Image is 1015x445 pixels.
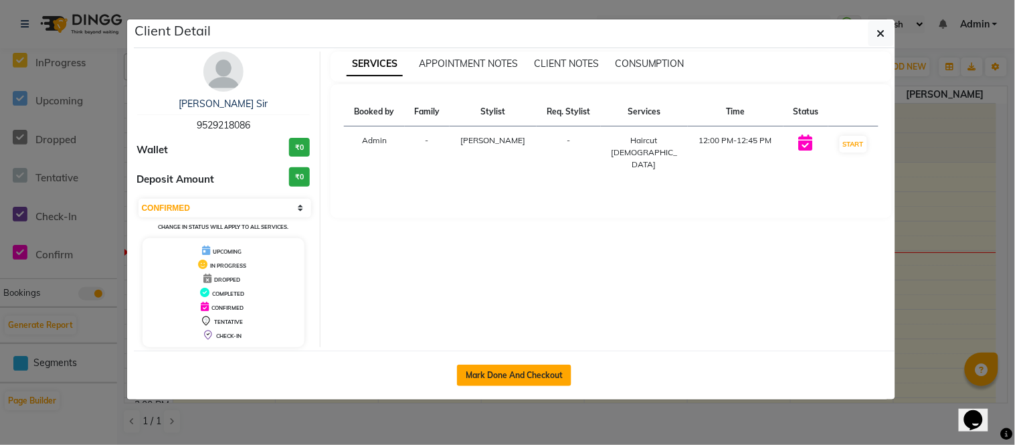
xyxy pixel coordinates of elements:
span: TENTATIVE [214,319,243,325]
span: IN PROGRESS [210,262,246,269]
th: Req. Stylist [537,98,601,126]
th: Services [601,98,687,126]
span: CONFIRMED [211,304,244,311]
a: [PERSON_NAME] Sir [179,98,268,110]
span: APPOINTMENT NOTES [419,58,518,70]
span: SERVICES [347,52,403,76]
img: avatar [203,52,244,92]
span: COMPLETED [212,290,244,297]
th: Family [405,98,450,126]
span: 9529218086 [197,119,250,131]
button: Mark Done And Checkout [457,365,571,386]
td: 12:00 PM-12:45 PM [688,126,784,179]
button: START [840,136,867,153]
th: Booked by [344,98,405,126]
span: [PERSON_NAME] [460,135,525,145]
span: DROPPED [214,276,240,283]
span: CONSUMPTION [615,58,684,70]
span: Wallet [137,143,169,158]
td: Admin [344,126,405,179]
th: Stylist [450,98,537,126]
h3: ₹0 [289,167,310,187]
td: - [405,126,450,179]
th: Time [688,98,784,126]
th: Status [783,98,828,126]
span: Deposit Amount [137,172,215,187]
span: CLIENT NOTES [534,58,599,70]
small: Change in status will apply to all services. [158,224,288,230]
iframe: chat widget [959,391,1002,432]
span: UPCOMING [213,248,242,255]
div: Haircut [DEMOGRAPHIC_DATA] [609,135,679,171]
h3: ₹0 [289,138,310,157]
h5: Client Detail [135,21,211,41]
span: CHECK-IN [216,333,242,339]
td: - [537,126,601,179]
